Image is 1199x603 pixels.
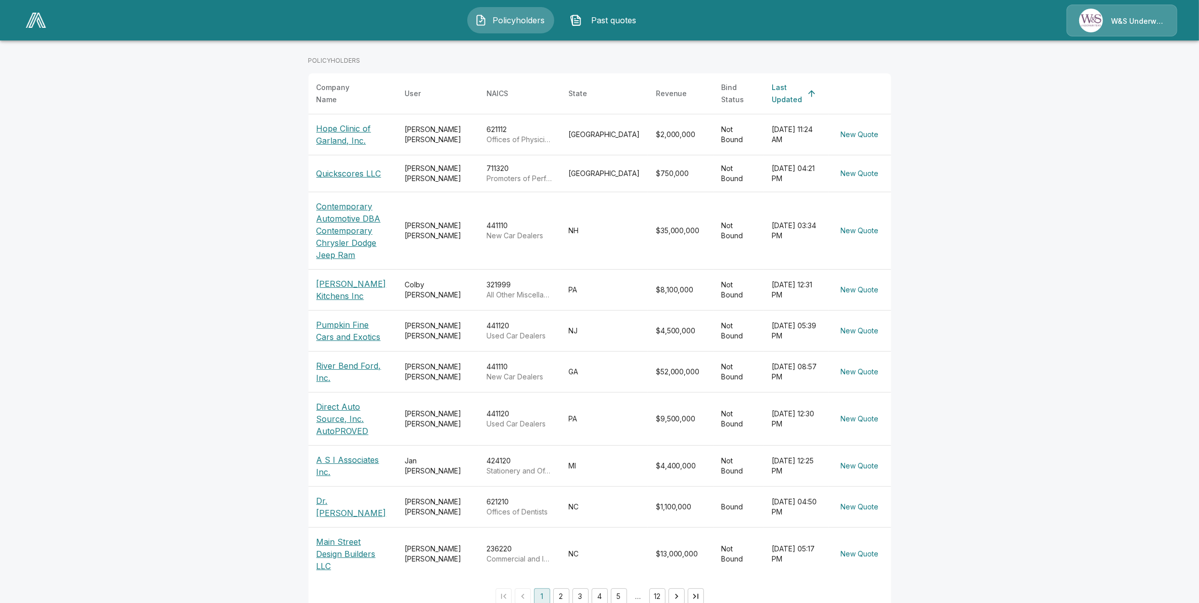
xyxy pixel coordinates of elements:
[317,200,388,261] p: Contemporary Automotive DBA Contemporary Chrysler Dodge Jeep Ram
[764,486,829,527] td: [DATE] 04:50 PM
[486,331,552,341] p: Used Car Dealers
[648,527,714,580] td: $13,000,000
[486,231,552,241] p: New Car Dealers
[405,321,470,341] div: [PERSON_NAME] [PERSON_NAME]
[630,591,646,601] div: …
[560,192,648,269] td: NH
[714,269,764,310] td: Not Bound
[764,192,829,269] td: [DATE] 03:34 PM
[714,486,764,527] td: Bound
[837,410,883,428] button: New Quote
[764,155,829,192] td: [DATE] 04:21 PM
[714,392,764,445] td: Not Bound
[486,409,552,429] div: 441120
[405,544,470,564] div: [PERSON_NAME] [PERSON_NAME]
[714,445,764,486] td: Not Bound
[714,114,764,155] td: Not Bound
[317,401,388,437] p: Direct Auto Source, Inc. AutoPROVED
[714,192,764,269] td: Not Bound
[405,456,470,476] div: Jan [PERSON_NAME]
[475,14,487,26] img: Policyholders Icon
[317,122,388,147] p: Hope Clinic of Garland, Inc.
[714,351,764,392] td: Not Bound
[570,14,582,26] img: Past quotes Icon
[308,73,891,580] table: simple table
[648,269,714,310] td: $8,100,000
[562,7,649,33] button: Past quotes IconPast quotes
[764,351,829,392] td: [DATE] 08:57 PM
[486,544,552,564] div: 236220
[486,419,552,429] p: Used Car Dealers
[486,280,552,300] div: 321999
[467,7,554,33] button: Policyholders IconPolicyholders
[317,319,388,343] p: Pumpkin Fine Cars and Exotics
[772,81,803,106] div: Last Updated
[764,527,829,580] td: [DATE] 05:17 PM
[837,498,883,516] button: New Quote
[317,278,388,302] p: [PERSON_NAME] Kitchens Inc
[486,372,552,382] p: New Car Dealers
[648,310,714,351] td: $4,500,000
[648,486,714,527] td: $1,100,000
[405,280,470,300] div: Colby [PERSON_NAME]
[486,507,552,517] p: Offices of Dentists
[560,269,648,310] td: PA
[560,114,648,155] td: [GEOGRAPHIC_DATA]
[486,163,552,184] div: 711320
[560,527,648,580] td: NC
[714,527,764,580] td: Not Bound
[1111,16,1165,26] p: W&S Underwriters
[764,269,829,310] td: [DATE] 12:31 PM
[486,497,552,517] div: 621210
[568,88,587,100] div: State
[837,545,883,564] button: New Quote
[486,321,552,341] div: 441120
[560,392,648,445] td: PA
[714,310,764,351] td: Not Bound
[405,409,470,429] div: [PERSON_NAME] [PERSON_NAME]
[486,174,552,184] p: Promoters of Performing Arts, Sports, and Similar Events without Facilities
[714,155,764,192] td: Not Bound
[837,363,883,381] button: New Quote
[648,155,714,192] td: $750,000
[560,155,648,192] td: [GEOGRAPHIC_DATA]
[648,114,714,155] td: $2,000,000
[405,362,470,382] div: [PERSON_NAME] [PERSON_NAME]
[837,281,883,299] button: New Quote
[405,124,470,145] div: [PERSON_NAME] [PERSON_NAME]
[1079,9,1103,32] img: Agency Icon
[764,445,829,486] td: [DATE] 12:25 PM
[656,88,687,100] div: Revenue
[837,125,883,144] button: New Quote
[764,310,829,351] td: [DATE] 05:39 PM
[837,457,883,476] button: New Quote
[317,536,388,572] p: Main Street Design Builders LLC
[560,486,648,527] td: NC
[1067,5,1177,36] a: Agency IconW&S Underwriters
[486,456,552,476] div: 424120
[586,14,642,26] span: Past quotes
[714,73,764,114] th: Bind Status
[486,466,552,476] p: Stationery and Office Supplies Merchant Wholesalers
[560,310,648,351] td: NJ
[26,13,46,28] img: AA Logo
[317,167,388,180] p: Quickscores LLC
[486,290,552,300] p: All Other Miscellaneous Wood Product Manufacturing
[405,163,470,184] div: [PERSON_NAME] [PERSON_NAME]
[648,392,714,445] td: $9,500,000
[837,322,883,340] button: New Quote
[308,56,891,65] p: POLICYHOLDERS
[491,14,547,26] span: Policyholders
[764,392,829,445] td: [DATE] 12:30 PM
[486,124,552,145] div: 621112
[317,495,388,519] p: Dr. [PERSON_NAME]
[405,497,470,517] div: [PERSON_NAME] [PERSON_NAME]
[405,221,470,241] div: [PERSON_NAME] [PERSON_NAME]
[560,351,648,392] td: GA
[648,351,714,392] td: $52,000,000
[486,362,552,382] div: 441110
[486,135,552,145] p: Offices of Physicians, Mental Health Specialists
[648,445,714,486] td: $4,400,000
[648,192,714,269] td: $35,000,000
